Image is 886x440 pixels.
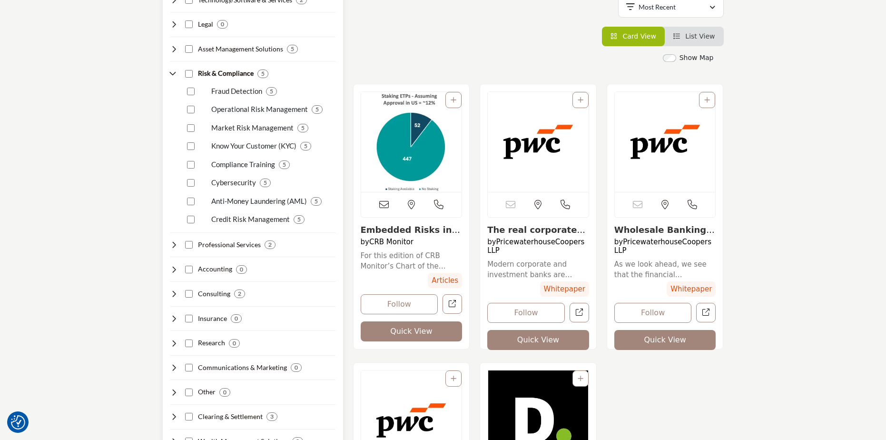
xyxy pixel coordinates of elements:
h4: Risk & Compliance: Helping securities industry firms manage risk, ensure compliance, and prevent ... [198,69,254,78]
b: 0 [233,340,236,347]
p: Anti-Money Laundering (AML): Assisting securities industry clients in preventing and detecting mo... [211,196,307,207]
div: 5 Results For Risk & Compliance [257,70,268,78]
li: Card View [602,27,665,46]
label: Show Map [679,53,714,63]
input: Select Fraud Detection checkbox [187,88,195,95]
button: Quick View [487,330,589,350]
a: View details about crb-monitor [361,92,462,192]
i: Open Contact Info [561,200,570,210]
h4: by [487,238,589,255]
h3: Wholesale Banking 2025 and Beyond [614,225,716,235]
div: 0 Results For Insurance [231,314,242,323]
div: 2 Results For Consulting [234,290,245,298]
input: Select Know Your Customer (KYC) checkbox [187,142,195,150]
b: 5 [270,88,273,95]
input: Select Research checkbox [185,340,193,347]
div: 5 Results For Cybersecurity [260,179,271,187]
p: Market Risk Management: Managing market risks, such as interest rate and currency risks, for secu... [211,122,294,133]
input: Select Other checkbox [185,389,193,396]
h4: Asset Management Solutions: Offering investment strategies, portfolio management, and performance... [198,44,283,54]
div: 5 Results For Anti-Money Laundering (AML) [311,197,322,206]
button: Follow [614,303,692,323]
b: 5 [291,46,294,52]
a: As we look ahead, we see that the financial environment is once again entering a period of volati... [614,259,716,280]
p: Credit Risk Management: Assessing and managing credit risks for securities industry firms and inv... [211,214,290,225]
div: 0 Results For Accounting [236,265,247,274]
button: Quick View [614,330,716,350]
b: 3 [270,413,274,420]
span: Whitepaper [667,281,716,297]
h4: Consulting: Providing strategic, operational, and technical consulting services to securities ind... [198,289,230,299]
img: Revisit consent button [11,415,25,430]
button: Follow [487,303,565,323]
span: List View [685,32,715,40]
input: Select Anti-Money Laundering (AML) checkbox [187,198,195,205]
div: 5 Results For Credit Risk Management [294,215,305,224]
div: 5 Results For Fraud Detection [266,87,277,96]
div: 5 Results For Asset Management Solutions [287,45,298,53]
h4: Professional Services: Delivering staffing, training, and outsourcing services to support securit... [198,240,261,250]
h4: Other: Encompassing various other services and organizations supporting the securities industry e... [198,387,216,397]
span: Card View [622,32,656,40]
a: View details about pricewaterhousecoopers-llp [614,225,715,245]
h4: Research: Conducting market, financial, economic, and industry research for securities industry p... [198,338,225,348]
h4: Insurance: Offering insurance solutions to protect securities industry firms from various risks. [198,314,227,323]
div: 5 Results For Market Risk Management [297,124,308,132]
b: 0 [295,364,298,371]
input: Select Clearing & Settlement checkbox [185,413,193,420]
a: Add To List For Resource [451,96,456,104]
input: Select Professional Services checkbox [185,241,193,249]
h4: Communications & Marketing: Delivering marketing, public relations, and investor relations servic... [198,363,287,372]
b: 0 [221,21,224,28]
a: Add To List For Resource [578,375,583,382]
div: 0 Results For Communications & Marketing [291,363,302,372]
h4: Legal: Providing legal advice, compliance support, and litigation services to securities industry... [198,20,213,29]
h4: Clearing & Settlement: Facilitating the efficient processing, clearing, and settlement of securit... [198,412,263,421]
p: Fraud Detection: Implementing systems and processes to detect and prevent fraud in the securities... [211,86,262,97]
b: 2 [268,241,272,248]
input: Select Compliance Training checkbox [187,161,195,169]
img: The real corporate and investment bank cost challenge: the hidden economy listing image [488,92,589,192]
p: Compliance Training: Providing training programs to help securities industry professionals unders... [211,159,275,170]
input: Select Communications & Marketing checkbox [185,364,193,371]
a: View Card [610,32,656,40]
a: Open Resources [570,303,589,322]
a: Add To List For Resource [451,375,456,382]
b: 5 [261,70,265,77]
input: Select Credit Risk Management checkbox [187,216,195,223]
button: Follow [361,294,438,314]
a: Open Resources [696,303,716,322]
b: 2 [238,290,241,297]
span: Articles [428,273,462,289]
div: 2 Results For Professional Services [265,240,276,249]
a: PricewaterhouseCoopers LLP [614,238,711,255]
h4: Accounting: Providing financial reporting, auditing, tax, and advisory services to securities ind... [198,264,232,274]
div: 5 Results For Compliance Training [279,160,290,169]
div: 3 Results For Clearing & Settlement [266,412,277,421]
a: View List [673,32,715,40]
li: List View [665,27,724,46]
p: Operational Risk Management: Identifying and managing operational risks in the securities industry. [211,104,308,115]
div: 0 Results For Research [229,339,240,348]
p: Know Your Customer (KYC): Helping securities industry firms verify the identity and suitability o... [211,140,296,151]
b: 5 [315,106,319,113]
img: Wholesale Banking 2025 and Beyond listing image [615,92,716,192]
b: 5 [264,180,267,186]
a: PricewaterhouseCoopers LLP [487,238,584,255]
button: Consent Preferences [11,415,25,430]
p: Cybersecurity: Providing cybersecurity solutions to protect securities industry firms from cyber ... [211,177,256,188]
b: 5 [315,198,318,205]
h4: by [614,238,716,255]
input: Select Market Risk Management checkbox [187,124,195,132]
a: View details about crb-monitor [361,225,461,245]
b: 5 [297,216,301,223]
a: View details about pricewaterhousecoopers-llp [615,92,716,192]
a: CRB Monitor [369,238,413,246]
div: 5 Results For Operational Risk Management [312,105,323,114]
a: Open Resources [443,294,462,314]
b: 5 [283,161,286,168]
span: Whitepaper [540,281,589,297]
b: 0 [240,266,243,273]
img: Embedded Risks in Crypto-themed Exchange Traded Products listing image [361,92,462,192]
div: 0 Results For Other [219,388,230,397]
